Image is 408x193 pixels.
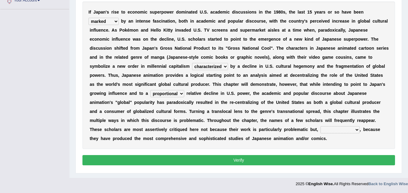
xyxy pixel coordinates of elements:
[130,28,133,33] b: m
[274,10,276,14] b: 1
[288,28,291,33] b: a
[194,28,197,33] b: U
[276,10,278,14] b: 9
[274,28,275,33] b: l
[352,19,353,23] b: i
[96,10,98,14] b: a
[294,19,296,23] b: u
[190,19,191,23] b: i
[214,28,217,33] b: c
[91,28,94,33] b: n
[384,19,387,23] b: a
[285,10,287,14] b: ,
[327,28,330,33] b: d
[304,10,305,14] b: t
[272,19,274,23] b: i
[358,19,360,23] b: g
[258,28,259,33] b: r
[368,182,408,186] strong: Back to English Wise
[121,10,123,14] b: t
[238,10,241,14] b: c
[305,19,308,23] b: s
[293,10,295,14] b: e
[239,19,242,23] b: a
[323,28,325,33] b: r
[233,28,235,33] b: n
[367,19,369,23] b: a
[204,28,207,33] b: T
[168,28,169,33] b: t
[340,19,342,23] b: e
[236,19,238,23] b: u
[380,19,383,23] b: u
[254,10,257,14] b: s
[212,28,214,33] b: s
[344,10,347,14] b: a
[361,19,364,23] b: o
[159,10,161,14] b: r
[140,10,144,14] b: m
[153,19,154,23] b: f
[103,10,106,14] b: n
[98,10,101,14] b: p
[215,10,217,14] b: a
[310,10,312,14] b: 5
[172,19,175,23] b: n
[334,10,337,14] b: s
[136,19,137,23] b: i
[375,19,377,23] b: u
[146,28,149,33] b: d
[220,10,223,14] b: e
[123,10,125,14] b: o
[316,19,319,23] b: c
[213,19,216,23] b: c
[143,19,146,23] b: n
[332,19,333,23] b: i
[269,19,272,23] b: w
[201,28,202,33] b: .
[364,19,367,23] b: b
[361,10,364,14] b: n
[121,19,124,23] b: b
[212,19,213,23] b: i
[243,28,245,33] b: u
[354,10,356,14] b: b
[159,19,161,23] b: c
[201,19,204,23] b: a
[203,19,206,23] b: d
[226,28,228,33] b: s
[240,28,243,33] b: s
[342,10,344,14] b: h
[181,10,185,14] b: m
[143,28,146,33] b: n
[106,10,107,14] b: '
[163,28,166,33] b: K
[166,10,170,14] b: w
[236,10,238,14] b: s
[185,19,188,23] b: h
[156,19,159,23] b: s
[377,19,379,23] b: l
[170,28,173,33] b: y
[266,10,269,14] b: h
[181,19,184,23] b: o
[130,10,132,14] b: c
[119,28,122,33] b: P
[298,10,299,14] b: l
[124,19,126,23] b: y
[148,19,150,23] b: e
[240,10,243,14] b: u
[220,28,223,33] b: e
[90,10,91,14] b: f
[203,10,204,14] b: .
[179,19,182,23] b: b
[207,28,209,33] b: V
[235,10,236,14] b: i
[218,19,220,23] b: a
[255,28,258,33] b: a
[206,19,208,23] b: e
[333,19,336,23] b: n
[289,19,291,23] b: c
[295,28,299,33] b: m
[349,10,351,14] b: e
